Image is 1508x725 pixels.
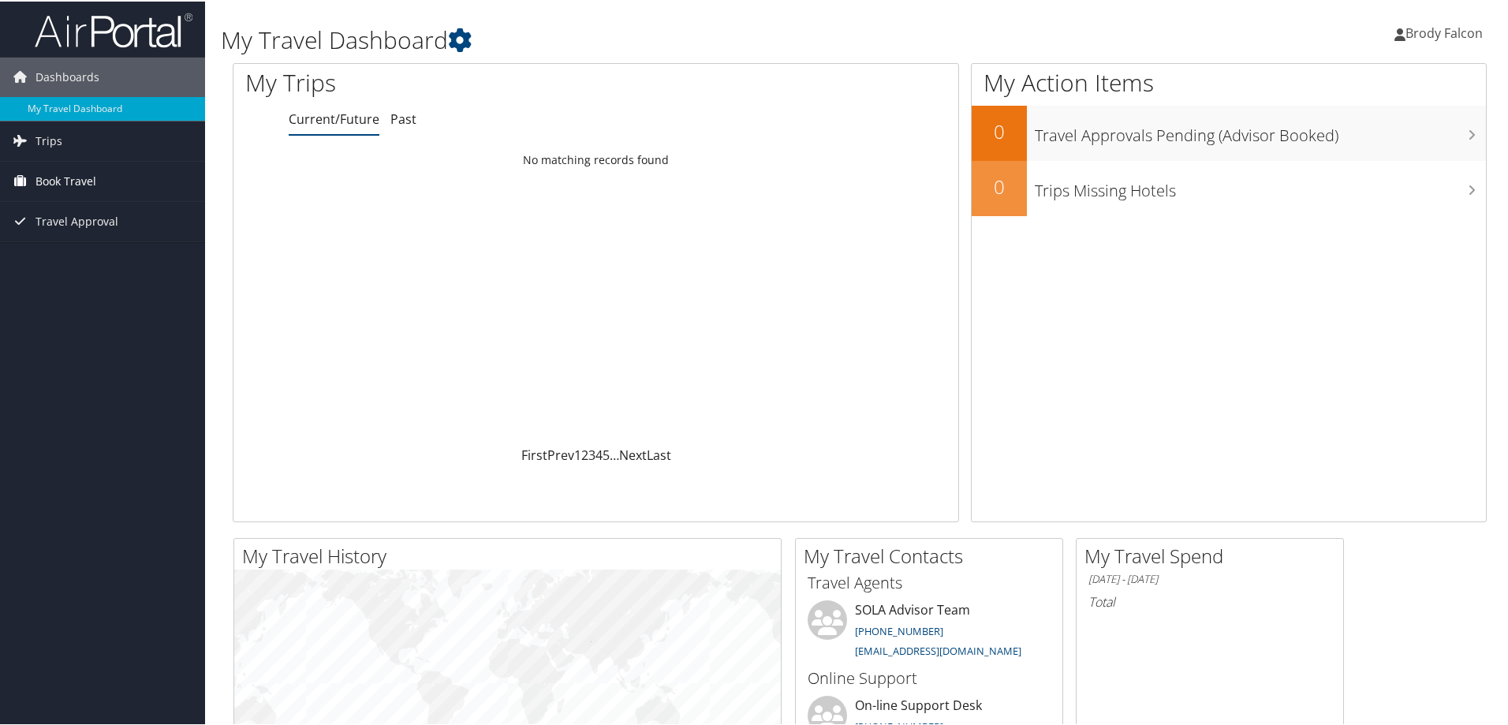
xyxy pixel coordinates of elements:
[1088,570,1331,585] h6: [DATE] - [DATE]
[588,445,595,462] a: 3
[581,445,588,462] a: 2
[35,10,192,47] img: airportal-logo.png
[800,599,1058,663] li: SOLA Advisor Team
[521,445,547,462] a: First
[610,445,619,462] span: …
[808,666,1051,688] h3: Online Support
[972,104,1486,159] a: 0Travel Approvals Pending (Advisor Booked)
[35,200,118,240] span: Travel Approval
[245,65,644,98] h1: My Trips
[1394,8,1499,55] a: Brody Falcon
[233,144,958,173] td: No matching records found
[1084,541,1343,568] h2: My Travel Spend
[1405,23,1483,40] span: Brody Falcon
[547,445,574,462] a: Prev
[289,109,379,126] a: Current/Future
[647,445,671,462] a: Last
[1035,115,1486,145] h3: Travel Approvals Pending (Advisor Booked)
[390,109,416,126] a: Past
[972,159,1486,215] a: 0Trips Missing Hotels
[574,445,581,462] a: 1
[221,22,1073,55] h1: My Travel Dashboard
[35,160,96,200] span: Book Travel
[1035,170,1486,200] h3: Trips Missing Hotels
[619,445,647,462] a: Next
[855,622,943,637] a: [PHONE_NUMBER]
[595,445,603,462] a: 4
[972,117,1027,144] h2: 0
[35,120,62,159] span: Trips
[35,56,99,95] span: Dashboards
[808,570,1051,592] h3: Travel Agents
[972,65,1486,98] h1: My Action Items
[1088,592,1331,609] h6: Total
[242,541,781,568] h2: My Travel History
[855,642,1021,656] a: [EMAIL_ADDRESS][DOMAIN_NAME]
[804,541,1062,568] h2: My Travel Contacts
[603,445,610,462] a: 5
[972,172,1027,199] h2: 0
